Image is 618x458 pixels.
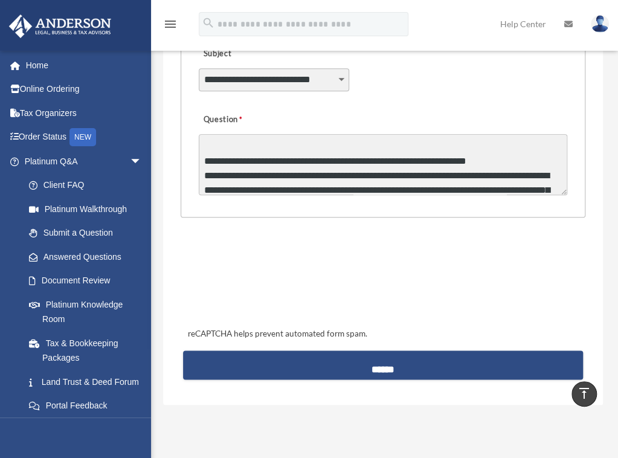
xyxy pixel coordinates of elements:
a: Home [8,53,160,77]
i: vertical_align_top [577,386,591,401]
a: Client FAQ [17,173,160,198]
img: User Pic [591,15,609,33]
a: Submit a Question [17,221,154,245]
div: NEW [69,128,96,146]
a: Platinum Q&Aarrow_drop_down [8,149,160,173]
label: Subject [199,45,314,62]
a: Portal Feedback [17,394,160,418]
i: search [202,16,215,30]
img: Anderson Advisors Platinum Portal [5,15,115,38]
a: vertical_align_top [571,381,597,407]
a: Tax & Bookkeeping Packages [17,331,160,370]
i: menu [163,17,178,31]
label: Question [199,112,292,129]
a: menu [163,21,178,31]
a: Tax Organizers [8,101,160,125]
a: Order StatusNEW [8,125,160,150]
div: reCAPTCHA helps prevent automated form spam. [183,327,583,341]
a: Land Trust & Deed Forum [17,370,160,394]
iframe: reCAPTCHA [184,255,368,302]
a: Answered Questions [17,245,160,269]
a: Platinum Walkthrough [17,197,160,221]
span: arrow_drop_down [130,149,154,174]
a: Platinum Knowledge Room [17,292,160,331]
a: Document Review [17,269,160,293]
a: Online Ordering [8,77,160,102]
